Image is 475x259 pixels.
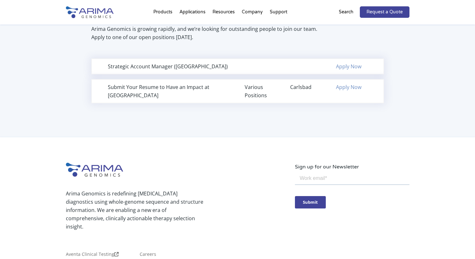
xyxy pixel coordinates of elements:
a: Aventa Clinical Testing [66,252,119,259]
p: Arima Genomics is redefining [MEDICAL_DATA] diagnostics using whole-genome sequence and structure... [66,189,203,231]
a: Apply Now [336,84,361,91]
a: Careers [140,252,156,259]
div: Submit Your Resume to Have an Impact at [GEOGRAPHIC_DATA] [108,83,231,99]
p: Search [339,8,353,16]
a: Apply Now [336,63,361,70]
iframe: Form 0 [295,171,409,220]
p: Sign up for our Newsletter [295,163,409,171]
div: Strategic Account Manager ([GEOGRAPHIC_DATA]) [108,62,231,71]
p: Arima Genomics is growing rapidly, and we’re looking for outstanding people to join our team. App... [91,25,319,41]
a: Request a Quote [360,6,409,18]
div: Various Positions [245,83,276,99]
img: Arima-Genomics-logo [66,6,114,18]
div: Carlsbad [290,83,322,91]
img: Arima-Genomics-logo [66,163,123,177]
